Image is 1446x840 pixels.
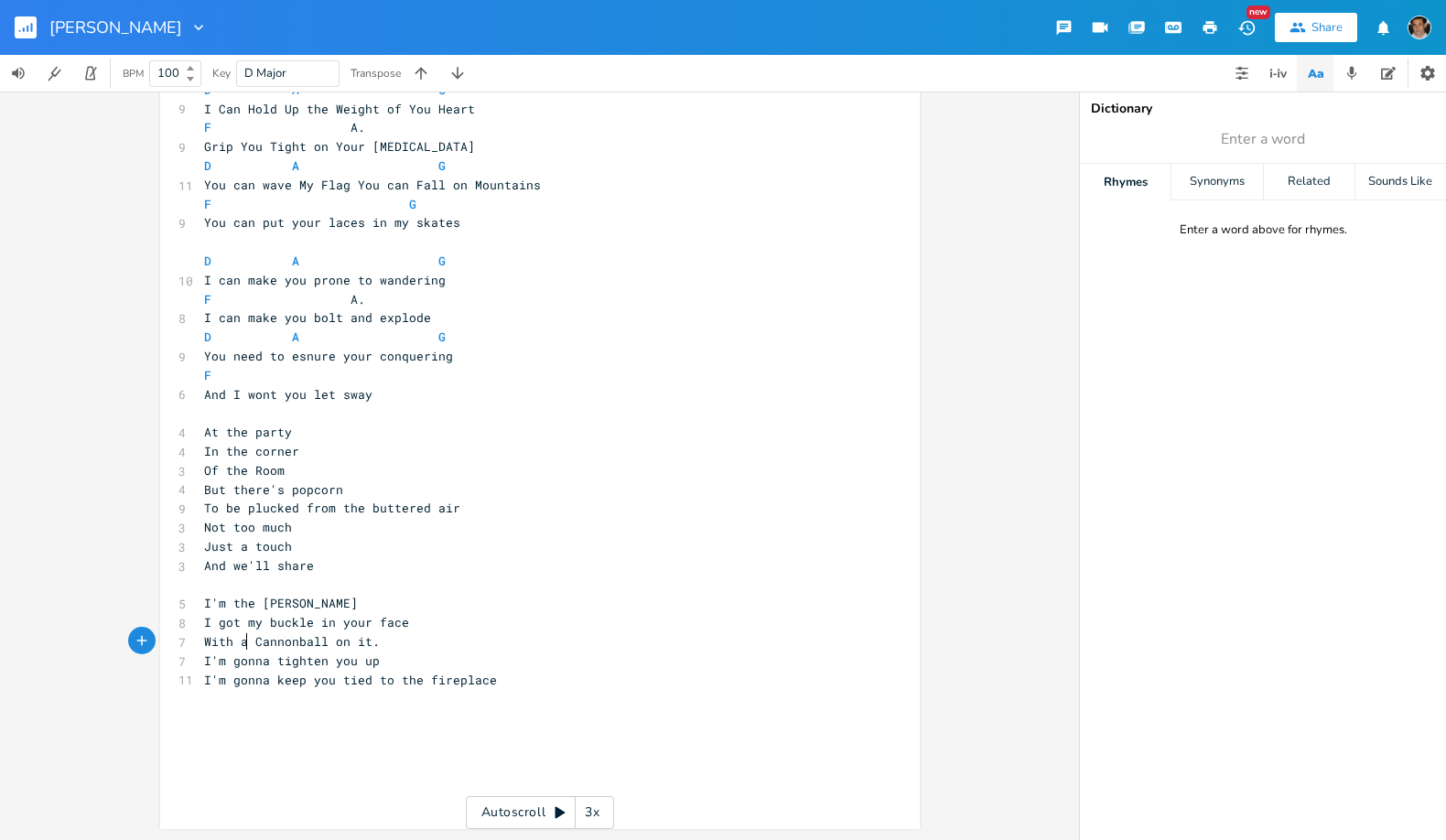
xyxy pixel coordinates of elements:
span: A [292,328,299,345]
span: To be plucked from the buttered air [204,500,460,516]
span: F [204,291,211,307]
div: Key [212,68,231,79]
span: I can make you prone to wandering [204,272,446,288]
span: Enter a word [1221,129,1305,150]
span: G [438,157,446,174]
div: BPM [123,69,144,79]
span: G [438,81,446,98]
span: But there's popcorn [204,481,343,498]
div: Dictionary [1091,102,1435,115]
span: D [204,253,211,269]
span: With a Cannonball on it. [204,633,380,650]
div: Enter a word above for rhymes. [1180,222,1347,238]
span: D [204,328,211,345]
div: Sounds Like [1355,164,1446,200]
span: D [204,157,211,174]
div: 3x [576,796,609,829]
span: I'm gonna keep you tied to the fireplace [204,672,497,688]
div: Rhymes [1080,164,1171,200]
span: And we'll share [204,557,314,574]
span: F [204,119,211,135]
span: I'm gonna tighten you up [204,652,380,669]
span: A [292,81,299,98]
span: Just a touch [204,538,292,555]
span: G [438,328,446,345]
button: New [1228,11,1265,44]
div: Related [1264,164,1354,200]
span: I Can Hold Up the Weight of You Heart [204,101,475,117]
span: You can put your laces in my skates [204,214,460,231]
span: D Major [244,65,286,81]
span: G [409,196,416,212]
span: A [292,157,299,174]
span: Not too much [204,519,292,535]
span: You can wave My Flag You can Fall on Mountains [204,177,541,193]
div: Synonyms [1171,164,1262,200]
div: Share [1311,19,1343,36]
span: D [204,81,211,98]
span: I'm the [PERSON_NAME] [204,595,358,611]
span: At the party [204,424,292,440]
span: I can make you bolt and explode [204,309,431,326]
span: A. [204,291,394,307]
span: And I wont you let sway [204,386,372,403]
div: Transpose [351,68,401,79]
div: Autoscroll [466,796,614,829]
div: New [1246,5,1270,19]
span: A. [204,119,453,135]
span: Grip You Tight on Your [MEDICAL_DATA] [204,138,475,155]
span: In the corner [204,443,299,459]
span: A [292,253,299,269]
span: You need to esnure your conquering [204,348,453,364]
span: F [204,196,211,212]
span: F [204,367,211,383]
img: John Pick [1408,16,1431,39]
span: G [438,253,446,269]
button: Share [1275,13,1357,42]
span: [PERSON_NAME] [49,19,182,36]
span: I got my buckle in your face [204,614,409,630]
span: Of the Room [204,462,285,479]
